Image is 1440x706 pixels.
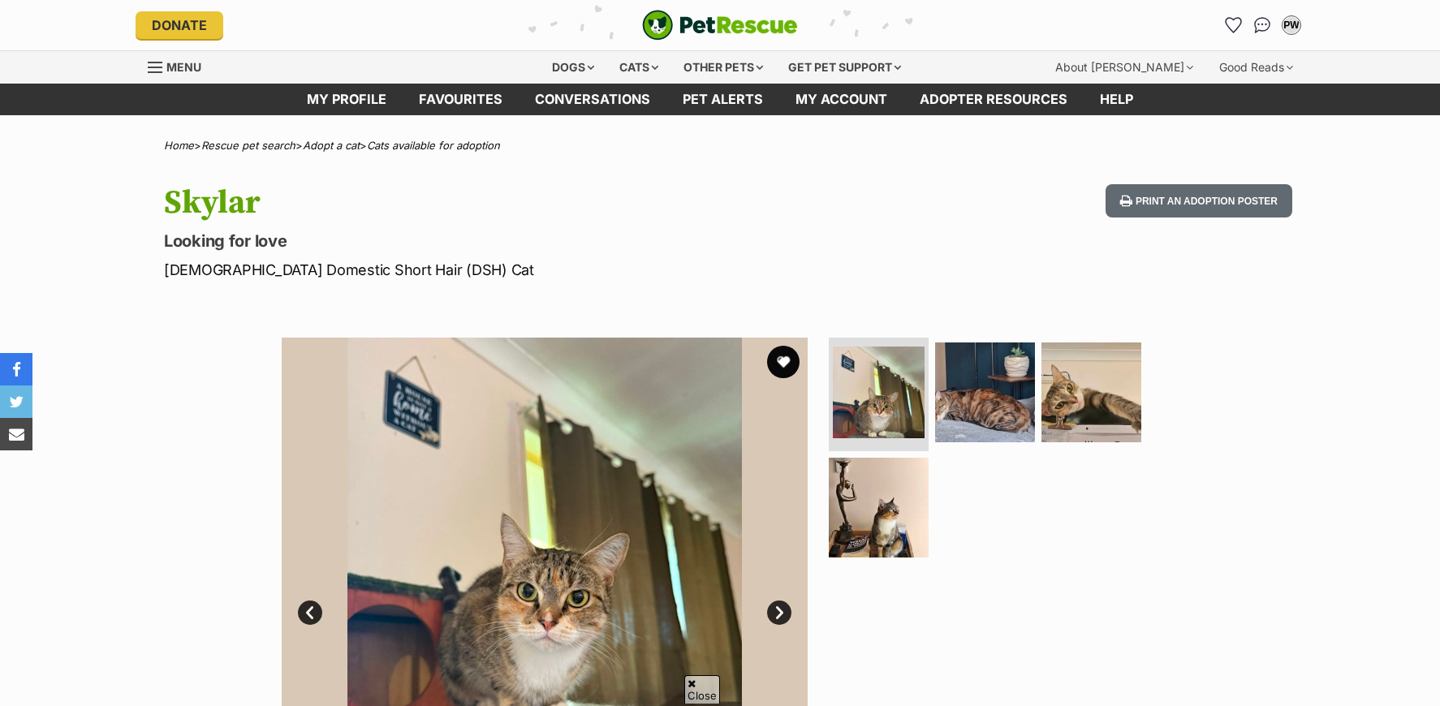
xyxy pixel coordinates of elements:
[303,139,360,152] a: Adopt a cat
[779,84,903,115] a: My account
[833,347,925,438] img: Photo of Skylar
[642,10,798,41] img: logo-cat-932fe2b9b8326f06289b0f2fb663e598f794de774fb13d1741a6617ecf9a85b4.svg
[298,601,322,625] a: Prev
[903,84,1084,115] a: Adopter resources
[767,601,791,625] a: Next
[1278,12,1304,38] button: My account
[201,139,295,152] a: Rescue pet search
[1254,17,1271,33] img: chat-41dd97257d64d25036548639549fe6c8038ab92f7586957e7f3b1b290dea8141.svg
[672,51,774,84] div: Other pets
[367,139,500,152] a: Cats available for adoption
[1249,12,1275,38] a: Conversations
[1084,84,1149,115] a: Help
[642,10,798,41] a: PetRescue
[608,51,670,84] div: Cats
[1106,184,1292,217] button: Print an adoption poster
[1283,17,1300,33] div: PW
[1220,12,1246,38] a: Favourites
[164,184,851,222] h1: Skylar
[164,259,851,281] p: [DEMOGRAPHIC_DATA] Domestic Short Hair (DSH) Cat
[1208,51,1304,84] div: Good Reads
[519,84,666,115] a: conversations
[684,675,720,704] span: Close
[829,458,929,557] img: Photo of Skylar
[123,140,1317,152] div: > > >
[164,139,194,152] a: Home
[777,51,912,84] div: Get pet support
[1041,342,1141,442] img: Photo of Skylar
[148,51,213,80] a: Menu
[403,84,519,115] a: Favourites
[164,230,851,252] p: Looking for love
[291,84,403,115] a: My profile
[1044,51,1205,84] div: About [PERSON_NAME]
[1220,12,1304,38] ul: Account quick links
[136,11,223,39] a: Donate
[166,60,201,74] span: Menu
[935,342,1035,442] img: Photo of Skylar
[767,346,800,378] button: favourite
[666,84,779,115] a: Pet alerts
[541,51,606,84] div: Dogs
